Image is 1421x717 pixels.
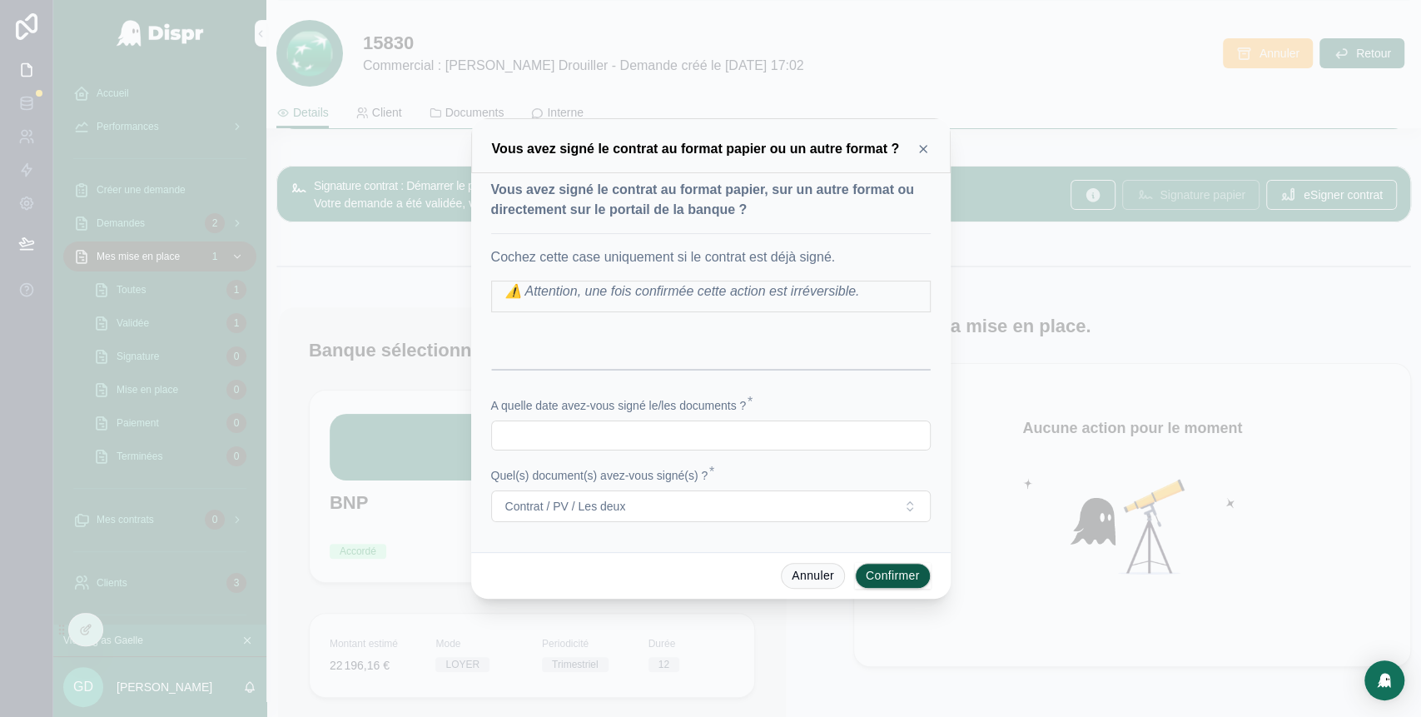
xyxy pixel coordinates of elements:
[491,247,931,267] p: Cochez cette case uniquement si le contrat est déjà signé.
[1364,660,1404,700] div: Open Intercom Messenger
[491,490,931,522] button: Select Button
[491,399,747,412] span: A quelle date avez-vous signé le/les documents ?
[491,469,708,482] span: Quel(s) document(s) avez-vous signé(s) ?
[505,281,930,301] p: ⚠️ Attention, une fois confirmée cette action est irréversible.
[855,563,931,590] button: Confirmer
[505,498,626,515] span: Contrat / PV / Les deux
[781,563,845,590] button: Annuler
[492,139,900,159] h3: Vous avez signé le contrat au format papier ou un autre format ?
[491,182,914,217] strong: Vous avez signé le contrat au format papier, sur un autre format ou directement sur le portail de...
